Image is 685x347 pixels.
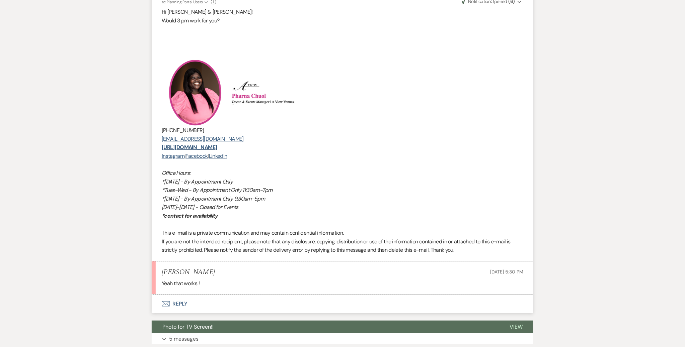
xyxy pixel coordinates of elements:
button: Photo for TV Screen!! [152,321,499,333]
em: *[DATE] - By Appointment Only 9:30am-5pm [162,195,265,202]
span: View [510,323,523,330]
img: Screenshot 2025-04-02 at 3.30.15 PM.png [230,81,304,105]
em: *[DATE] - By Appointment Only [162,178,233,185]
span: | [208,152,209,159]
span: [DATE] 5:30 PM [490,269,523,275]
em: [DATE]-[DATE] - Closed for Events [162,204,238,211]
em: Office Hours: [162,169,191,177]
p: Would 3 pm work for you? [162,16,523,25]
a: Facebook [186,152,208,159]
p: Hi [PERSON_NAME] & [PERSON_NAME]! [162,8,523,16]
button: View [499,321,533,333]
div: Yeah that works ! [162,279,523,288]
span: | [184,152,185,159]
em: *Tues-Wed - By Appointment Only 11:30am-7pm [162,187,272,194]
p: 5 messages [169,335,199,343]
a: Instagram [162,152,184,159]
span: Photo for TV Screen!! [162,323,214,330]
h5: [PERSON_NAME] [162,268,215,276]
em: *contact for availability [162,212,218,219]
a: [URL][DOMAIN_NAME] [162,144,217,151]
a: [EMAIL_ADDRESS][DOMAIN_NAME] [162,135,244,142]
span: If you are not the intended recipient, please note that any disclosure, copying, distribution or ... [162,238,511,254]
button: 5 messages [152,333,533,345]
img: PC .png [162,59,229,126]
a: LinkedIn [209,152,227,159]
button: Reply [152,295,533,313]
span: This e-mail is a private communication and may contain confidential information. [162,229,344,236]
span: [PHONE_NUMBER] [162,127,204,134]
